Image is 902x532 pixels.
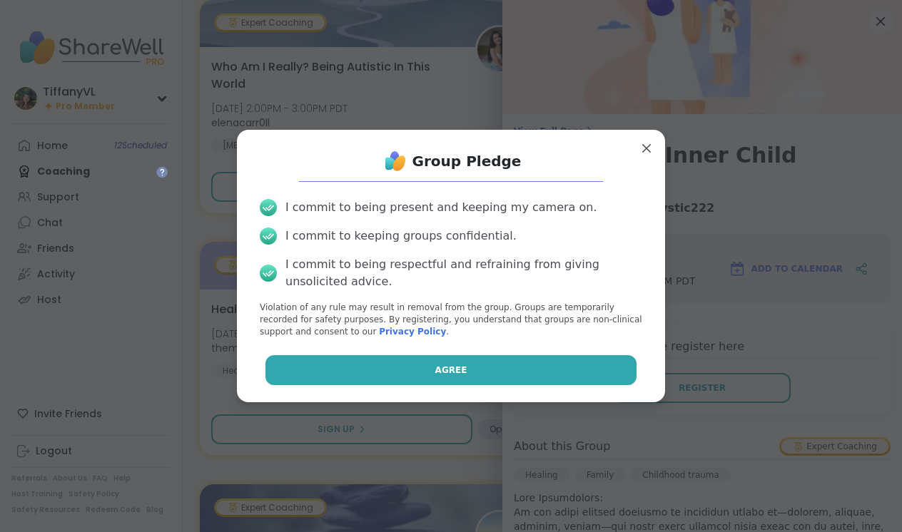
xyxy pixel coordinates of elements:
p: Violation of any rule may result in removal from the group. Groups are temporarily recorded for s... [260,302,642,337]
img: ShareWell Logo [381,147,410,175]
iframe: Spotlight [156,166,168,178]
span: Agree [435,364,467,377]
div: I commit to being respectful and refraining from giving unsolicited advice. [285,256,642,290]
button: Agree [265,355,637,385]
a: Privacy Policy [379,327,446,337]
div: I commit to keeping groups confidential. [285,227,517,245]
div: I commit to being present and keeping my camera on. [285,199,597,216]
h1: Group Pledge [412,151,522,171]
